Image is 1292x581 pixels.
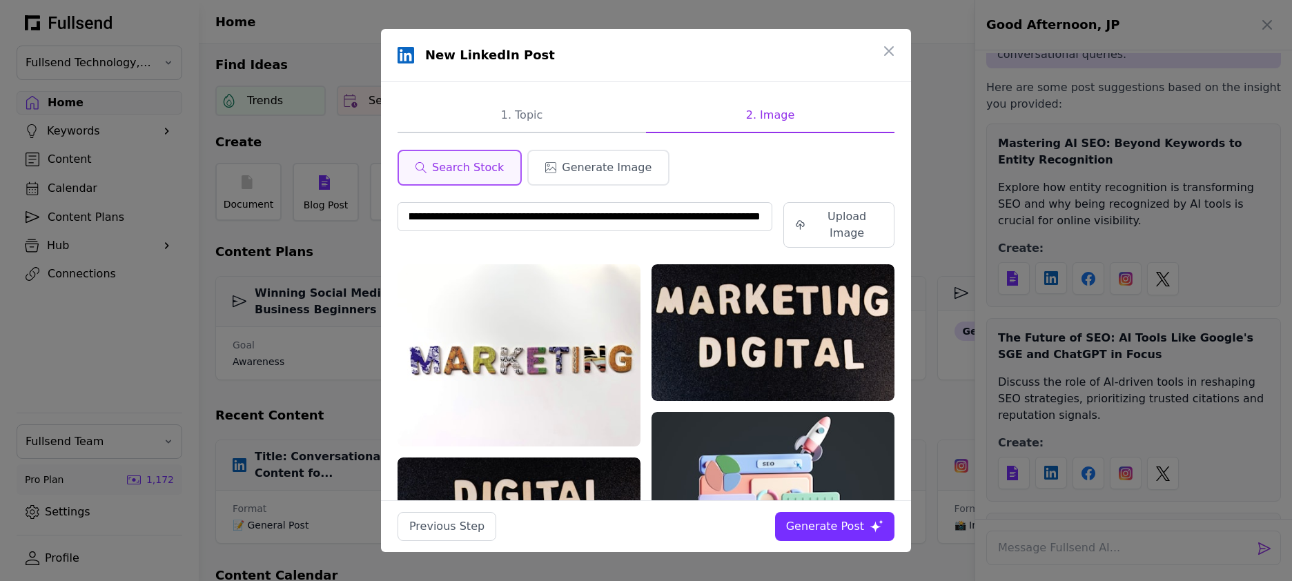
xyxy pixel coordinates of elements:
button: Upload Image [783,202,894,248]
button: Generate Post [775,512,894,541]
button: Previous Step [398,512,496,541]
span: Generate Image [562,159,652,176]
div: Previous Step [409,518,484,535]
div: Generate Post [786,518,864,535]
button: 2. Image [646,99,894,133]
h1: New LinkedIn Post [425,46,555,65]
button: 1. Topic [398,99,646,133]
button: Search Stock [398,150,522,186]
span: Search Stock [432,159,504,176]
img: multicolored marketing freestanding letter [398,264,640,446]
button: Generate Image [527,150,669,186]
img: a computer screen with a rocket on top of it [652,412,894,549]
img: the words marketing and digital written on a black surface [652,264,894,401]
div: Upload Image [811,208,883,242]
